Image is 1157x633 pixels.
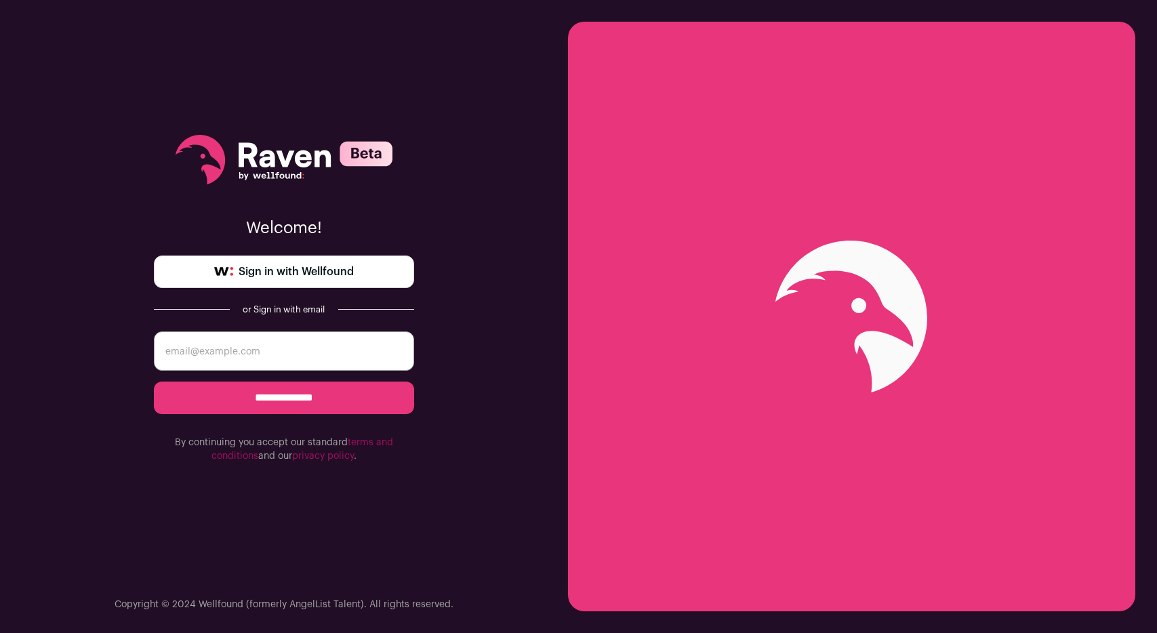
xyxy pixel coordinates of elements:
[154,436,414,463] p: By continuing you accept our standard and our .
[214,267,233,277] img: wellfound-symbol-flush-black-fb3c872781a75f747ccb3a119075da62bfe97bd399995f84a933054e44a575c4.png
[154,218,414,239] p: Welcome!
[154,256,414,288] a: Sign in with Wellfound
[115,598,453,611] p: Copyright © 2024 Wellfound (formerly AngelList Talent). All rights reserved.
[241,304,327,315] div: or Sign in with email
[154,331,414,371] input: email@example.com
[239,264,354,280] span: Sign in with Wellfound
[292,451,354,461] a: privacy policy
[211,438,393,461] a: terms and conditions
